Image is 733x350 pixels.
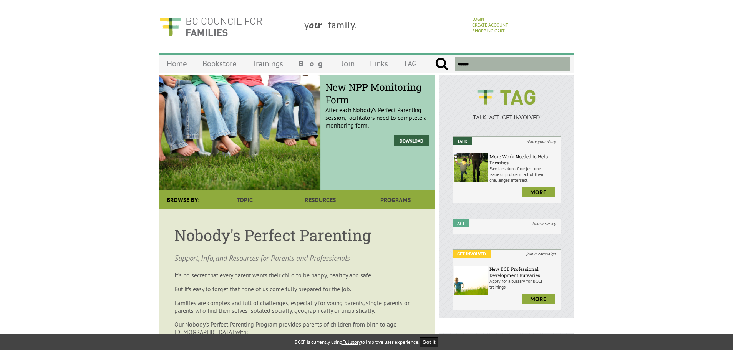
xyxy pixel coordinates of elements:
[420,337,439,347] button: Got it
[522,137,561,145] i: share your story
[174,285,420,293] p: But it’s easy to forget that none of us come fully prepared for the job.
[453,219,469,227] em: Act
[394,135,429,146] a: Download
[174,225,420,245] h1: Nobody's Perfect Parenting
[435,57,448,71] input: Submit
[489,266,559,278] h6: New ECE Professional Development Bursaries
[174,320,420,336] p: Our Nobody’s Perfect Parenting Program provides parents of children from birth to age [DEMOGRAPHI...
[453,250,491,258] em: Get Involved
[453,106,561,121] a: TALK ACT GET INVOLVED
[159,12,263,41] img: BC Council for FAMILIES
[472,22,508,28] a: Create Account
[195,55,244,73] a: Bookstore
[159,190,207,209] div: Browse By:
[291,55,334,73] a: Blog
[528,219,561,227] i: take a survey
[522,250,561,258] i: join a campaign
[334,55,362,73] a: Join
[298,12,468,41] div: y family.
[207,190,282,209] a: Topic
[472,28,505,33] a: Shopping Cart
[174,299,420,314] p: Families are complex and full of challenges, especially for young parents, single parents or pare...
[522,187,555,197] a: more
[489,153,559,166] h6: More Work Needed to Help Families
[325,87,429,129] p: After each Nobody’s Perfect Parenting session, facilitators need to complete a monitoring form.
[362,55,396,73] a: Links
[244,55,291,73] a: Trainings
[309,18,328,31] strong: our
[174,271,420,279] p: It’s no secret that every parent wants their child to be happy, healthy and safe.
[358,190,433,209] a: Programs
[472,16,484,22] a: Login
[472,83,541,112] img: BCCF's TAG Logo
[396,55,425,73] a: TAG
[489,278,559,290] p: Apply for a bursary for BCCF trainings
[174,253,420,264] p: Support, Info, and Resources for Parents and Professionals
[282,190,358,209] a: Resources
[325,81,429,106] span: New NPP Monitoring Form
[453,137,472,145] em: Talk
[159,55,195,73] a: Home
[342,339,361,345] a: Fullstory
[522,294,555,304] a: more
[489,166,559,183] p: Families don’t face just one issue or problem; all of their challenges intersect.
[453,113,561,121] p: TALK ACT GET INVOLVED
